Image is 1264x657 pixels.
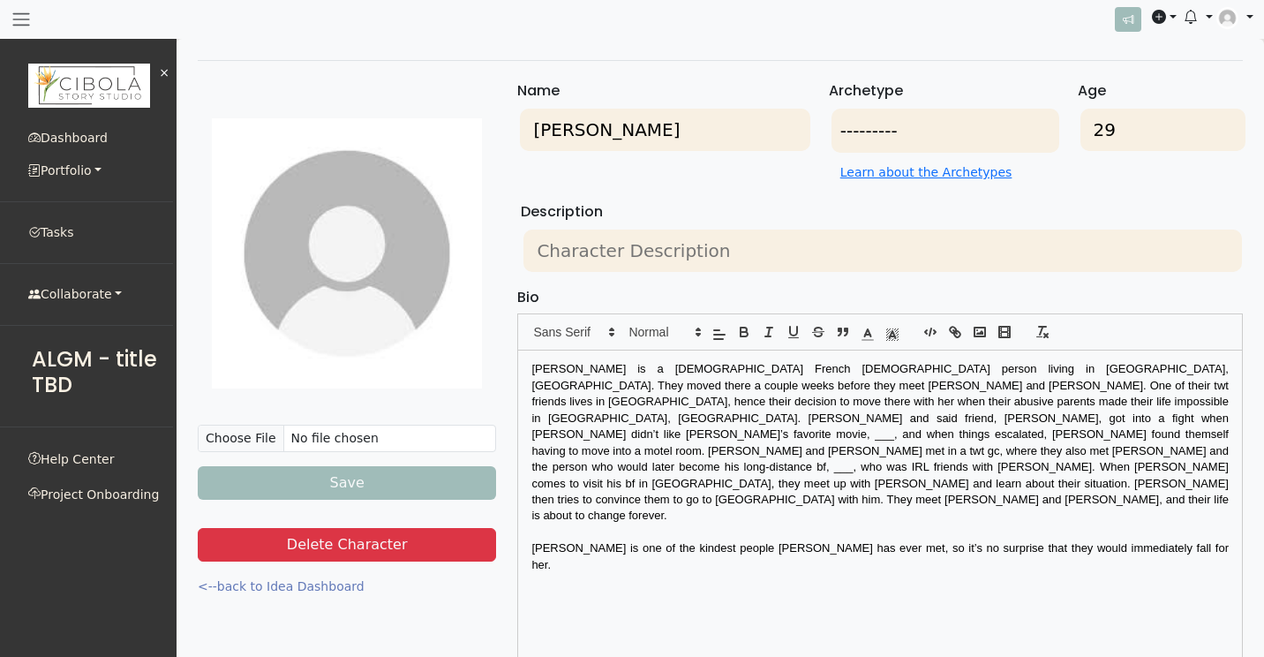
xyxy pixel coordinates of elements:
h6: Age [1078,82,1243,99]
img: Cibola Story Studio logo. A seafoam green background with white lettering that reads 'Cibola Stor... [28,64,150,108]
small: Help Center [28,452,115,466]
input: Character Name [520,109,809,151]
small: Learn about the Archetypes [840,165,1012,179]
input: Character Age [1080,109,1245,151]
span: [PERSON_NAME] is a [DEMOGRAPHIC_DATA] French [DEMOGRAPHIC_DATA] person living in [GEOGRAPHIC_DATA... [531,362,1231,522]
a: × [131,57,177,89]
img: default.jpg [1216,7,1238,29]
img: default.jpg [198,104,496,403]
a: Delete Character [198,528,496,562]
span: [PERSON_NAME] is one of the kindest people [PERSON_NAME] has ever met, so it’s no surprise that t... [531,541,1231,570]
button: Save [198,466,496,500]
small: Project Onboarding [28,487,159,502]
h6: Bio [517,289,1243,306]
input: Character Description [523,230,1242,272]
h6: Archetype [829,82,1057,99]
h6: Name [517,82,807,99]
a: ALGM - title TBD [4,340,173,405]
a: <--back to Idea Dashboard [198,579,365,593]
button: Learn about the Archetypes [829,155,1024,189]
h6: Description [521,203,1239,220]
